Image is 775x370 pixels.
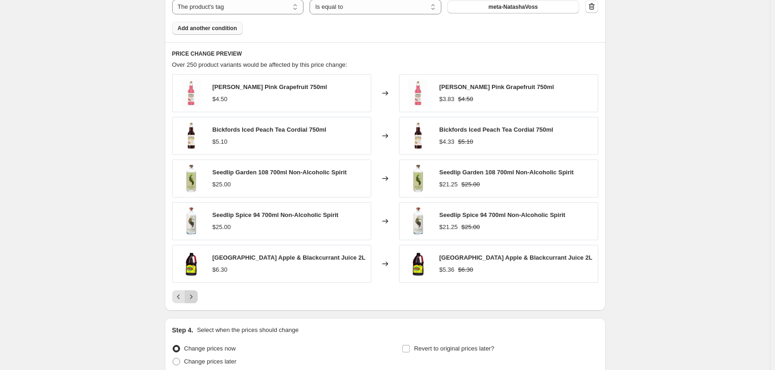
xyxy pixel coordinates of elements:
[439,126,553,133] span: Bickfords Iced Peach Tea Cordial 750ml
[439,137,455,147] div: $4.33
[489,3,538,11] span: meta-NatashaVoss
[184,345,236,352] span: Change prices now
[439,83,554,90] span: [PERSON_NAME] Pink Grapefruit 750ml
[461,180,480,189] strike: $25.00
[213,211,339,218] span: Seedlip Spice 94 700ml Non-Alcoholic Spirit
[213,180,231,189] div: $25.00
[439,169,574,176] span: Seedlip Garden 108 700ml Non-Alcoholic Spirit
[404,165,432,192] img: d68ab301ca82b153f2fc0103a69ecce046ccca2d_80x.png
[172,290,198,303] nav: Pagination
[414,345,494,352] span: Revert to original prices later?
[213,254,366,261] span: [GEOGRAPHIC_DATA] Apple & Blackcurrant Juice 2L
[213,83,327,90] span: [PERSON_NAME] Pink Grapefruit 750ml
[439,211,566,218] span: Seedlip Spice 94 700ml Non-Alcoholic Spirit
[458,95,473,104] strike: $4.50
[404,122,432,150] img: Peach-Iced-Tea-Cordial_80x.jpg
[439,223,458,232] div: $21.25
[178,25,237,32] span: Add another condition
[439,265,455,274] div: $5.36
[177,165,205,192] img: d68ab301ca82b153f2fc0103a69ecce046ccca2d_80x.png
[213,95,228,104] div: $4.50
[439,95,455,104] div: $3.83
[213,265,228,274] div: $6.30
[177,250,205,278] img: Untitleddesign_43_80x.png
[177,207,205,235] img: 60628360bb843daf1dc431cbd3bfafd6b7ea3c8a_80x.png
[213,137,228,147] div: $5.10
[213,169,347,176] span: Seedlip Garden 108 700ml Non-Alcoholic Spirit
[458,265,473,274] strike: $6.30
[172,50,598,57] h6: PRICE CHANGE PREVIEW
[213,223,231,232] div: $25.00
[447,0,579,13] button: meta-NatashaVoss
[197,325,298,335] p: Select when the prices should change
[404,250,432,278] img: Untitleddesign_43_80x.png
[185,290,198,303] button: Next
[439,180,458,189] div: $21.25
[213,126,326,133] span: Bickfords Iced Peach Tea Cordial 750ml
[461,223,480,232] strike: $25.00
[458,137,473,147] strike: $5.10
[177,79,205,107] img: full_7d0d4fe4-9a64-49d2-a4b4-3b9e8b6f6f63_80x.jpg
[172,325,194,335] h2: Step 4.
[404,79,432,107] img: full_7d0d4fe4-9a64-49d2-a4b4-3b9e8b6f6f63_80x.jpg
[172,290,185,303] button: Previous
[404,207,432,235] img: 60628360bb843daf1dc431cbd3bfafd6b7ea3c8a_80x.png
[184,358,237,365] span: Change prices later
[439,254,593,261] span: [GEOGRAPHIC_DATA] Apple & Blackcurrant Juice 2L
[177,122,205,150] img: Peach-Iced-Tea-Cordial_80x.jpg
[172,61,348,68] span: Over 250 product variants would be affected by this price change:
[172,22,243,35] button: Add another condition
